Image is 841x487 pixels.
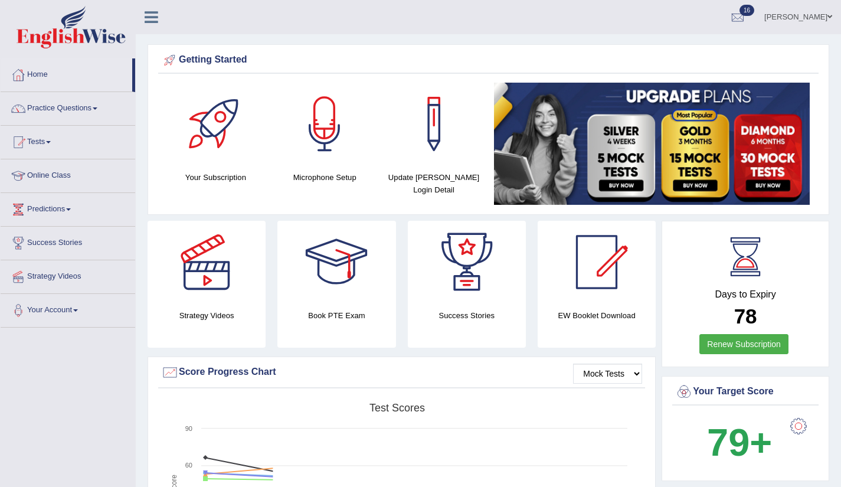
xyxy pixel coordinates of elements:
text: 60 [185,462,192,469]
h4: Microphone Setup [276,171,374,184]
a: Renew Subscription [699,334,788,354]
h4: Your Subscription [167,171,264,184]
b: 79+ [707,421,772,464]
a: Strategy Videos [1,260,135,290]
a: Tests [1,126,135,155]
a: Your Account [1,294,135,323]
tspan: Test scores [369,402,425,414]
a: Practice Questions [1,92,135,122]
a: Home [1,58,132,88]
text: 90 [185,425,192,432]
div: Your Target Score [675,383,816,401]
a: Success Stories [1,227,135,256]
div: Getting Started [161,51,816,69]
span: 16 [739,5,754,16]
a: Predictions [1,193,135,223]
div: Score Progress Chart [161,364,642,381]
img: small5.jpg [494,83,810,205]
h4: Update [PERSON_NAME] Login Detail [385,171,483,196]
b: 78 [734,305,757,328]
a: Online Class [1,159,135,189]
h4: Success Stories [408,309,526,322]
h4: EW Booklet Download [538,309,656,322]
h4: Days to Expiry [675,289,816,300]
h4: Book PTE Exam [277,309,395,322]
h4: Strategy Videos [148,309,266,322]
